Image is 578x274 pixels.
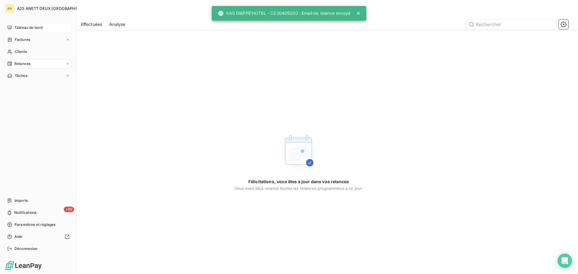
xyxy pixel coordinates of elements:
[218,8,350,19] div: SAS DIEPPE'HOTEL - C230405200 : Email de relance envoyé
[14,61,30,66] span: Relances
[466,20,556,29] input: Rechercher
[5,261,42,270] img: Logo LeanPay
[14,210,36,215] span: Notifications
[15,73,27,79] span: Tâches
[14,246,38,251] span: Déconnexion
[81,21,102,27] span: Effectuées
[14,198,28,203] span: Imports
[5,4,14,13] div: AA
[235,186,363,191] span: Vous avez déjà relancé toutes les relances programmées à ce jour.
[248,179,349,185] span: Félicitations, vous êtes à jour dans vos relances
[14,222,55,227] span: Paramètres et réglages
[5,232,72,242] a: Aide
[109,21,125,27] span: Analyse
[14,25,42,30] span: Tableau de bord
[558,254,572,268] div: Open Intercom Messenger
[17,6,93,11] span: A23 ANETT DEUX [GEOGRAPHIC_DATA]
[279,133,318,171] img: Empty state
[14,234,23,239] span: Aide
[15,49,27,54] span: Clients
[15,37,30,42] span: Factures
[64,207,74,212] span: +99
